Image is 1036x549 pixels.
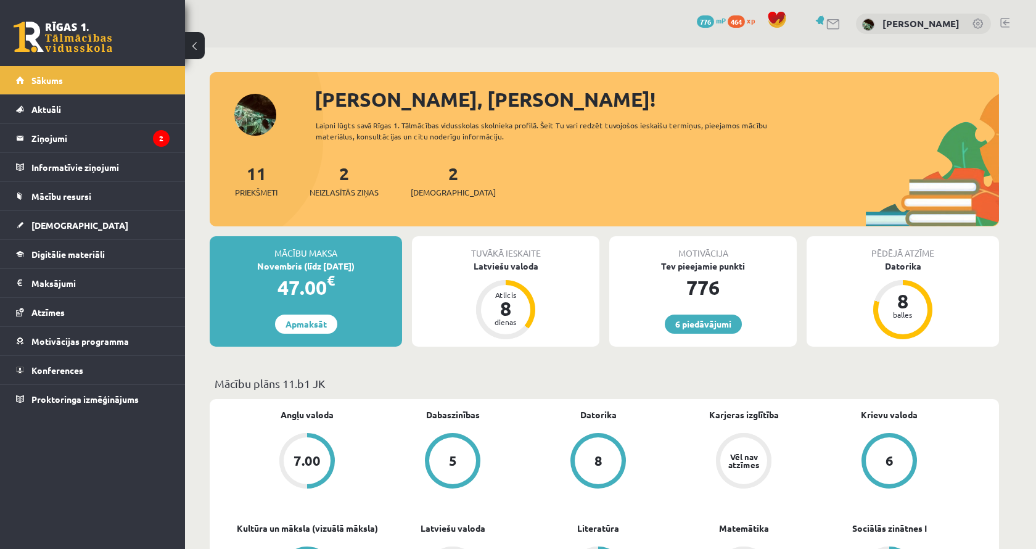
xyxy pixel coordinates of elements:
div: Datorika [807,260,999,273]
a: Dabaszinības [426,408,480,421]
span: 776 [697,15,714,28]
a: Karjeras izglītība [709,408,779,421]
a: Literatūra [577,522,619,535]
a: Latviešu valoda [421,522,485,535]
a: 6 piedāvājumi [665,315,742,334]
a: 2[DEMOGRAPHIC_DATA] [411,162,496,199]
div: dienas [487,318,524,326]
a: Datorika [580,408,617,421]
span: 464 [728,15,745,28]
p: Mācību plāns 11.b1 JK [215,375,994,392]
a: Digitālie materiāli [16,240,170,268]
span: Konferences [31,365,83,376]
i: 2 [153,130,170,147]
div: 8 [487,299,524,318]
legend: Maksājumi [31,269,170,297]
span: xp [747,15,755,25]
a: Apmaksāt [275,315,337,334]
a: Kultūra un māksla (vizuālā māksla) [237,522,378,535]
span: mP [716,15,726,25]
a: 7.00 [234,433,380,491]
legend: Informatīvie ziņojumi [31,153,170,181]
a: 8 [525,433,671,491]
a: Aktuāli [16,95,170,123]
div: 8 [884,291,921,311]
span: Priekšmeti [235,186,277,199]
span: Aktuāli [31,104,61,115]
a: Motivācijas programma [16,327,170,355]
a: 5 [380,433,525,491]
div: 8 [594,454,602,468]
div: 47.00 [210,273,402,302]
a: Krievu valoda [861,408,918,421]
span: Neizlasītās ziņas [310,186,379,199]
div: Tuvākā ieskaite [412,236,599,260]
a: Vēl nav atzīmes [671,433,816,491]
img: Marta Cekula [862,19,874,31]
a: Rīgas 1. Tālmācības vidusskola [14,22,112,52]
span: Mācību resursi [31,191,91,202]
a: 11Priekšmeti [235,162,277,199]
a: 776 mP [697,15,726,25]
a: Sākums [16,66,170,94]
div: Vēl nav atzīmes [726,453,761,469]
span: € [327,271,335,289]
span: [DEMOGRAPHIC_DATA] [411,186,496,199]
span: [DEMOGRAPHIC_DATA] [31,220,128,231]
a: Maksājumi [16,269,170,297]
div: balles [884,311,921,318]
a: Matemātika [719,522,769,535]
a: Ziņojumi2 [16,124,170,152]
a: Sociālās zinātnes I [852,522,927,535]
a: 2Neizlasītās ziņas [310,162,379,199]
a: Angļu valoda [281,408,334,421]
div: Atlicis [487,291,524,299]
div: 776 [609,273,797,302]
a: Proktoringa izmēģinājums [16,385,170,413]
div: Laipni lūgts savā Rīgas 1. Tālmācības vidusskolas skolnieka profilā. Šeit Tu vari redzēt tuvojošo... [316,120,789,142]
span: Sākums [31,75,63,86]
span: Motivācijas programma [31,336,129,347]
a: 464 xp [728,15,761,25]
legend: Ziņojumi [31,124,170,152]
a: 6 [816,433,962,491]
div: Novembris (līdz [DATE]) [210,260,402,273]
span: Atzīmes [31,307,65,318]
a: [DEMOGRAPHIC_DATA] [16,211,170,239]
span: Proktoringa izmēģinājums [31,394,139,405]
div: 6 [886,454,894,468]
a: [PERSON_NAME] [882,17,960,30]
div: 7.00 [294,454,321,468]
a: Informatīvie ziņojumi [16,153,170,181]
div: Latviešu valoda [412,260,599,273]
a: Konferences [16,356,170,384]
div: Tev pieejamie punkti [609,260,797,273]
div: [PERSON_NAME], [PERSON_NAME]! [314,85,999,114]
span: Digitālie materiāli [31,249,105,260]
div: Motivācija [609,236,797,260]
div: Mācību maksa [210,236,402,260]
a: Datorika 8 balles [807,260,999,341]
a: Latviešu valoda Atlicis 8 dienas [412,260,599,341]
a: Atzīmes [16,298,170,326]
a: Mācību resursi [16,182,170,210]
div: 5 [449,454,457,468]
div: Pēdējā atzīme [807,236,999,260]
